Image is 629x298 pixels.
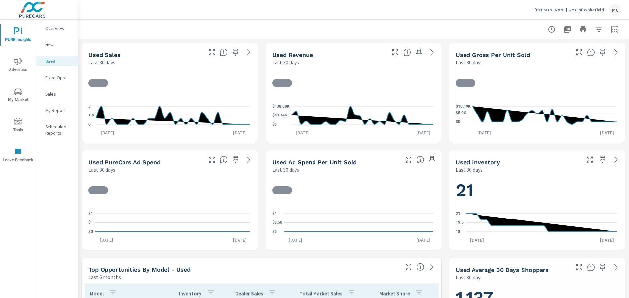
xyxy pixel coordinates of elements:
p: New [45,42,72,48]
button: Make Fullscreen [403,154,414,165]
button: Print Report [577,23,590,36]
div: Sales [36,89,78,99]
h5: Used Ad Spend Per Unit Sold [272,159,357,166]
button: Make Fullscreen [390,47,401,58]
p: [DATE] [95,237,118,243]
span: Save this to your personalized report [230,154,241,165]
div: New [36,40,78,50]
span: Total cost of media for all PureCars channels for the selected dealership group over the selected... [220,156,228,164]
span: Tools [2,118,34,134]
text: 18 [456,229,460,234]
p: Last 30 days [456,59,483,66]
span: Total sales revenue over the selected date range. [Source: This data is sourced from the dealer’s... [403,48,411,56]
text: $5.9K [456,111,466,115]
a: See more details in report [243,47,254,58]
a: See more details in report [243,154,254,165]
p: Last 30 days [272,59,299,66]
button: "Export Report to PDF" [561,23,574,36]
span: Leave Feedback [2,148,34,164]
p: [DATE] [473,130,496,136]
div: Used [36,56,78,66]
p: Last 30 days [88,59,115,66]
span: My Market [2,88,34,104]
text: $138.68K [272,104,290,109]
button: Make Fullscreen [574,47,584,58]
span: PURE Insights [2,27,34,44]
a: See more details in report [611,262,621,272]
text: 19.5 [456,220,464,225]
div: Scheduled Reports [36,122,78,138]
text: $10.19K [456,104,471,109]
span: Save this to your personalized report [598,262,608,272]
p: Total Market Sales [299,290,342,297]
p: Used [45,58,72,64]
div: My Report [36,105,78,115]
p: [DATE] [596,237,619,243]
h5: Used PureCars Ad Spend [88,159,161,166]
a: See more details in report [611,154,621,165]
text: $0 [88,229,93,234]
h5: Used Sales [88,51,121,58]
p: Overview [45,25,72,32]
p: Scheduled Reports [45,123,72,136]
span: Save this to your personalized report [598,154,608,165]
a: See more details in report [611,47,621,58]
p: [DATE] [466,237,488,243]
p: Dealer Sales [235,290,263,297]
h5: Used Gross Per Unit Sold [456,51,530,58]
h5: Used Inventory [456,159,500,166]
span: Save this to your personalized report [230,47,241,58]
span: Advertise [2,58,34,74]
text: $0 [272,229,277,234]
div: Overview [36,24,78,33]
p: [DATE] [96,130,119,136]
button: Make Fullscreen [403,262,414,272]
p: [DATE] [228,237,251,243]
text: 0 [88,122,91,127]
text: 1.5 [88,113,94,118]
text: $1 [88,220,93,225]
a: See more details in report [427,47,437,58]
span: Save this to your personalized report [414,47,424,58]
a: See more details in report [427,262,437,272]
p: My Report [45,107,72,114]
span: Save this to your personalized report [598,47,608,58]
p: [DATE] [412,130,435,136]
button: Make Fullscreen [574,262,584,272]
p: [DATE] [291,130,314,136]
text: $0.50 [272,220,282,225]
p: Market Share [379,290,410,297]
h5: Used Average 30 Days Shoppers [456,266,549,273]
h5: Top Opportunities by Model - Used [88,266,191,273]
p: Last 30 days [456,166,483,174]
span: A rolling 30 day total of daily Shoppers on the dealership website, averaged over the selected da... [587,263,595,271]
p: [DATE] [284,237,307,243]
span: Find the biggest opportunities within your model lineup by seeing how each model is selling in yo... [416,263,424,271]
p: Model [90,290,104,297]
text: $1 [272,211,277,216]
span: Save this to your personalized report [427,154,437,165]
p: Sales [45,91,72,97]
p: [DATE] [228,130,251,136]
text: 21 [456,211,460,216]
p: Last 6 months [88,273,121,281]
span: Average gross profit generated by the dealership for each vehicle sold over the selected date ran... [587,48,595,56]
p: [PERSON_NAME] GMC of Wakefield [534,7,604,13]
h1: 21 [456,179,619,201]
text: $0 [272,122,277,127]
p: Last 30 days [456,273,483,281]
div: Fixed Ops [36,73,78,82]
p: Last 30 days [88,166,115,174]
button: Select Date Range [608,23,621,36]
p: [DATE] [596,130,619,136]
p: Last 30 days [272,166,299,174]
button: Apply Filters [592,23,605,36]
button: Make Fullscreen [207,47,217,58]
p: Fixed Ops [45,74,72,81]
text: $0 [456,120,460,124]
button: Make Fullscreen [584,154,595,165]
button: Make Fullscreen [207,154,217,165]
div: MC [609,4,621,16]
text: 3 [88,104,91,109]
p: [DATE] [412,237,435,243]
